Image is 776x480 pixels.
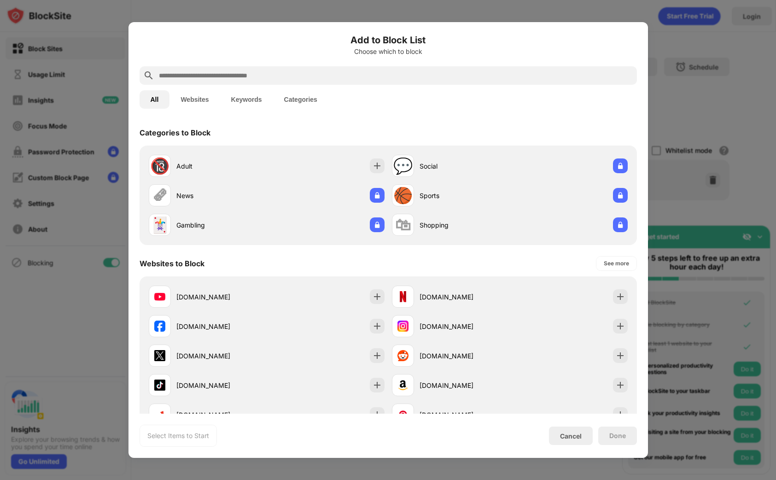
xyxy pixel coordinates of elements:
[604,259,629,268] div: See more
[420,410,510,420] div: [DOMAIN_NAME]
[143,70,154,81] img: search.svg
[140,33,637,47] h6: Add to Block List
[397,380,408,391] img: favicons
[176,292,267,302] div: [DOMAIN_NAME]
[176,351,267,361] div: [DOMAIN_NAME]
[176,220,267,230] div: Gambling
[147,431,209,440] div: Select Items to Start
[420,380,510,390] div: [DOMAIN_NAME]
[176,410,267,420] div: [DOMAIN_NAME]
[420,322,510,331] div: [DOMAIN_NAME]
[176,380,267,390] div: [DOMAIN_NAME]
[420,191,510,200] div: Sports
[397,321,408,332] img: favicons
[140,90,170,109] button: All
[154,291,165,302] img: favicons
[393,186,413,205] div: 🏀
[176,322,267,331] div: [DOMAIN_NAME]
[154,321,165,332] img: favicons
[176,191,267,200] div: News
[395,216,411,234] div: 🛍
[420,292,510,302] div: [DOMAIN_NAME]
[152,186,168,205] div: 🗞
[154,380,165,391] img: favicons
[420,220,510,230] div: Shopping
[176,161,267,171] div: Adult
[560,432,582,440] div: Cancel
[154,350,165,361] img: favicons
[154,409,165,420] img: favicons
[140,48,637,55] div: Choose which to block
[397,409,408,420] img: favicons
[420,161,510,171] div: Social
[420,351,510,361] div: [DOMAIN_NAME]
[150,216,169,234] div: 🃏
[609,432,626,439] div: Done
[273,90,328,109] button: Categories
[140,128,210,137] div: Categories to Block
[140,259,204,268] div: Websites to Block
[397,350,408,361] img: favicons
[397,291,408,302] img: favicons
[393,157,413,176] div: 💬
[220,90,273,109] button: Keywords
[169,90,220,109] button: Websites
[150,157,169,176] div: 🔞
